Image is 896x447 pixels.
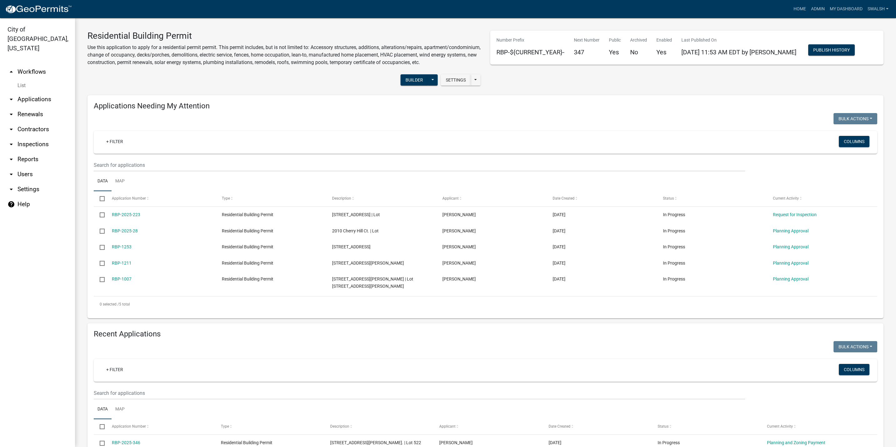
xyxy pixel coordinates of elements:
a: swalsh [865,3,891,15]
span: Date Created [549,424,570,429]
span: 07/16/2024 [553,244,565,249]
span: In Progress [663,261,685,266]
span: Shelby Walsh [442,212,476,217]
p: Enabled [656,37,672,43]
span: 5616 Bailey Grant Rd. | Lot 412 old stoner place [332,276,413,289]
span: Madison McGuigan [442,261,476,266]
a: + Filter [101,136,128,147]
span: 06/12/2025 [553,212,565,217]
h4: Recent Applications [94,330,877,339]
a: RBP-2025-28 [112,228,138,233]
button: Columns [839,136,869,147]
span: 06/14/2024 [553,261,565,266]
span: Application Number [112,424,146,429]
a: Planning Approval [773,244,809,249]
span: Residential Building Permit [222,212,273,217]
span: Status [658,424,669,429]
p: Use this application to apply for a residential permit permit. This permit includes, but is not l... [87,44,481,66]
span: KENNETH HALEY [439,440,473,445]
i: arrow_drop_down [7,111,15,118]
i: arrow_drop_down [7,96,15,103]
datatable-header-cell: Current Activity [767,191,877,206]
span: 2010 Cherry Hill Ct. | Lot [332,228,379,233]
datatable-header-cell: Type [216,191,326,206]
span: 01/29/2025 [553,228,565,233]
datatable-header-cell: Current Activity [761,419,870,434]
a: Admin [809,3,827,15]
a: + Filter [101,364,128,375]
span: Residential Building Permit [222,276,273,281]
datatable-header-cell: Date Created [542,419,652,434]
a: Data [94,400,112,420]
i: arrow_drop_down [7,171,15,178]
i: arrow_drop_down [7,186,15,193]
i: arrow_drop_down [7,156,15,163]
h5: RBP-${CURRENT_YEAR}- [496,48,565,56]
datatable-header-cell: Applicant [436,191,547,206]
span: Date Created [553,196,575,201]
span: Danielle M. Bowen [442,228,476,233]
span: Type [222,196,230,201]
a: Planning Approval [773,261,809,266]
span: 09/11/2025 [549,440,561,445]
span: In Progress [663,212,685,217]
datatable-header-cell: Applicant [433,419,543,434]
a: My Dashboard [827,3,865,15]
p: Archived [630,37,647,43]
a: Map [112,400,128,420]
span: 1952 Fisher Lane | Lot 13 [332,261,404,266]
h4: Applications Needing My Attention [94,102,877,111]
p: Number Prefix [496,37,565,43]
span: Status [663,196,674,201]
a: RBP-2025-223 [112,212,140,217]
h5: No [630,48,647,56]
span: Application Number [112,196,146,201]
button: Bulk Actions [834,113,877,124]
button: Settings [441,74,471,86]
span: Type [221,424,229,429]
button: Bulk Actions [834,341,877,352]
a: Planning Approval [773,276,809,281]
button: Builder [401,74,428,86]
datatable-header-cell: Description [326,191,436,206]
i: arrow_drop_down [7,141,15,148]
button: Columns [839,364,869,375]
a: RBP-1211 [112,261,132,266]
i: help [7,201,15,208]
datatable-header-cell: Description [324,419,433,434]
span: 5500 Buckthorne Dr | Lot [332,244,371,249]
span: [DATE] 11:53 AM EDT by [PERSON_NAME] [681,48,796,56]
datatable-header-cell: Select [94,419,106,434]
h5: 347 [574,48,600,56]
datatable-header-cell: Status [652,419,761,434]
span: 0 selected / [100,302,119,306]
span: Robyn Wall [442,244,476,249]
div: 5 total [94,296,877,312]
h5: Yes [656,48,672,56]
button: Publish History [808,44,855,56]
span: Residential Building Permit [221,440,272,445]
span: Current Activity [767,424,793,429]
wm-modal-confirm: Workflow Publish History [808,48,855,53]
p: Last Published On [681,37,796,43]
span: Residential Building Permit [222,261,273,266]
i: arrow_drop_up [7,68,15,76]
i: arrow_drop_down [7,126,15,133]
input: Search for applications [94,387,745,400]
datatable-header-cell: Type [215,419,324,434]
a: Data [94,171,112,191]
h5: Yes [609,48,621,56]
span: Description [332,196,351,201]
a: RBP-1253 [112,244,132,249]
a: Planning Approval [773,228,809,233]
datatable-header-cell: Status [657,191,767,206]
a: RBP-1007 [112,276,132,281]
h3: Residential Building Permit [87,31,481,41]
span: 924 Meigs Avenue | Lot [332,212,380,217]
span: In Progress [663,228,685,233]
span: greg furnish [442,276,476,281]
a: RBP-2025-346 [112,440,140,445]
datatable-header-cell: Select [94,191,106,206]
a: Map [112,171,128,191]
span: Residential Building Permit [222,244,273,249]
